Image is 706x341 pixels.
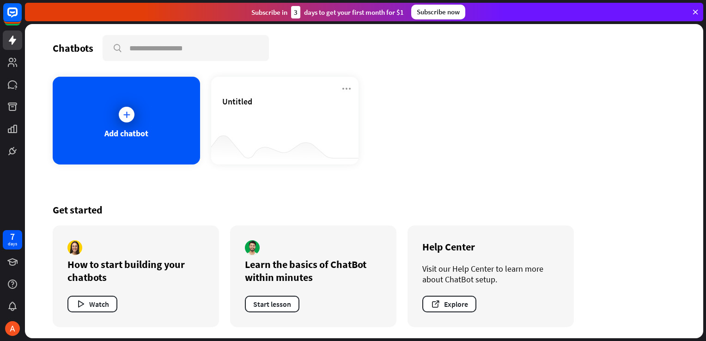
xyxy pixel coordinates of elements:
button: Watch [67,296,117,312]
div: Subscribe now [411,5,465,19]
img: author [245,240,260,255]
div: Learn the basics of ChatBot within minutes [245,258,382,284]
div: Visit our Help Center to learn more about ChatBot setup. [422,263,559,285]
div: Help Center [422,240,559,253]
img: author [67,240,82,255]
a: 7 days [3,230,22,250]
div: 3 [291,6,300,18]
button: Explore [422,296,476,312]
div: How to start building your chatbots [67,258,204,284]
div: Get started [53,203,676,216]
button: Start lesson [245,296,299,312]
div: Add chatbot [104,128,148,139]
div: Chatbots [53,42,93,55]
span: Untitled [222,96,252,107]
div: Subscribe in days to get your first month for $1 [251,6,404,18]
button: Open LiveChat chat widget [7,4,35,31]
div: days [8,241,17,247]
div: 7 [10,232,15,241]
